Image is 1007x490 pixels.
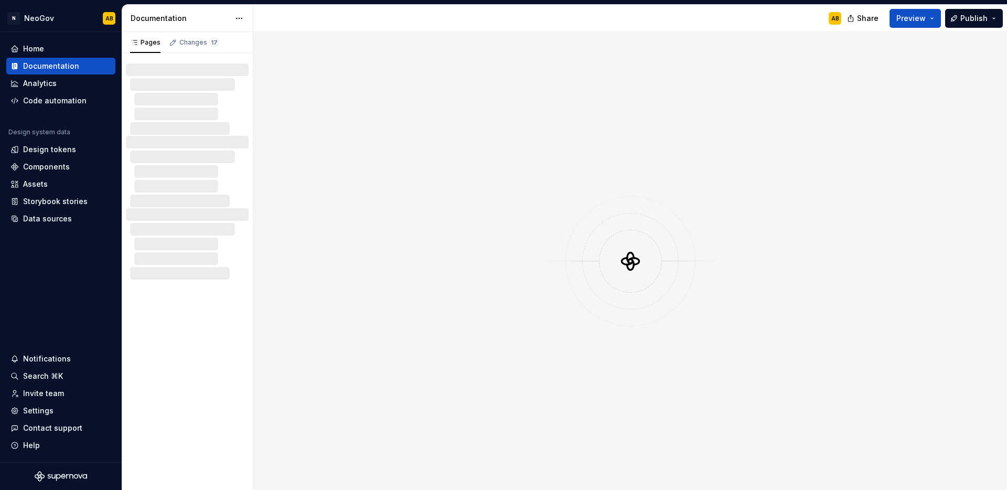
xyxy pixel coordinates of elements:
div: Changes [179,38,219,47]
a: Storybook stories [6,193,115,210]
div: Settings [23,406,53,416]
div: AB [105,14,113,23]
div: Contact support [23,423,82,433]
a: Components [6,158,115,175]
a: Code automation [6,92,115,109]
div: Storybook stories [23,196,88,207]
a: Data sources [6,210,115,227]
div: Documentation [23,61,79,71]
div: Data sources [23,214,72,224]
a: Settings [6,402,115,419]
div: Documentation [131,13,230,24]
button: Preview [890,9,941,28]
span: 17 [209,38,219,47]
a: Documentation [6,58,115,74]
button: Publish [945,9,1003,28]
a: Home [6,40,115,57]
svg: Supernova Logo [35,471,87,482]
span: Share [857,13,879,24]
button: Help [6,437,115,454]
div: Invite team [23,388,64,399]
div: Help [23,440,40,451]
a: Invite team [6,385,115,402]
button: Search ⌘K [6,368,115,385]
div: Search ⌘K [23,371,63,381]
button: Notifications [6,350,115,367]
button: Share [842,9,885,28]
div: AB [831,14,839,23]
div: Components [23,162,70,172]
span: Preview [896,13,926,24]
div: Assets [23,179,48,189]
button: NNeoGovAB [2,7,120,29]
span: Publish [960,13,988,24]
a: Assets [6,176,115,193]
div: NeoGov [24,13,54,24]
div: Pages [130,38,160,47]
div: Home [23,44,44,54]
div: N [7,12,20,25]
a: Analytics [6,75,115,92]
button: Contact support [6,420,115,436]
a: Design tokens [6,141,115,158]
div: Notifications [23,354,71,364]
div: Design system data [8,128,70,136]
div: Code automation [23,95,87,106]
div: Design tokens [23,144,76,155]
div: Analytics [23,78,57,89]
